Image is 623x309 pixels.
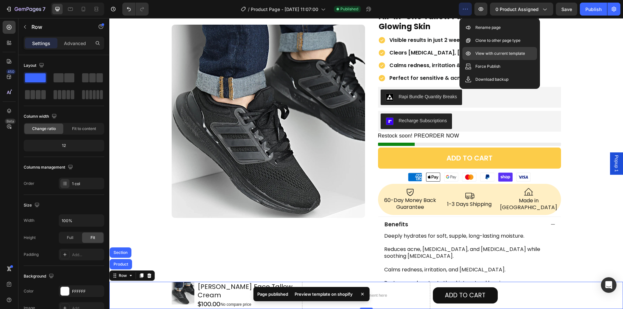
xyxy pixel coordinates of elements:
p: Reduces acne, [MEDICAL_DATA], and [MEDICAL_DATA] while soothing [MEDICAL_DATA]. [275,228,448,242]
span: / [248,6,250,13]
div: Add... [72,252,103,258]
p: View with current template [475,50,525,57]
p: Restock soon! PREORDER NOW [269,113,350,122]
div: Order [24,181,34,186]
h2: [PERSON_NAME] Face Tallow Cream [88,264,190,282]
div: 1 col [72,181,103,187]
button: 7 [3,3,48,16]
p: 1-3 Days Shipping [338,183,382,190]
div: Undo/Redo [122,3,149,16]
p: Deeply hydrates for soft, supple, long-lasting moisture. [275,215,448,221]
div: Publish [585,6,602,13]
p: Visible results in just 2 weeks [280,18,399,26]
p: Rename page [475,24,501,31]
p: Clears [MEDICAL_DATA], [MEDICAL_DATA] [280,31,399,39]
input: Auto [59,215,104,226]
p: No compare price [111,284,181,288]
div: Padding [24,252,39,257]
span: Popup 1 [504,137,510,154]
p: Benefits [275,203,299,210]
div: Rapi Bundle Quantity Breaks [289,75,348,82]
div: FFFFFF [72,289,103,294]
p: Download backup [475,76,508,83]
p: Perfect for sensitive & acne-prone skin [280,56,399,64]
div: ADD TO CART [336,272,376,283]
button: 0 product assigned [490,3,553,16]
div: Column width [24,112,58,121]
img: gempages_554878730804134722-5bd97fec-7e9f-490f-933b-6ac5ec858c85.png [296,153,424,166]
p: Calms redness, irritation, and [MEDICAL_DATA]. [275,248,448,255]
p: Row [31,23,87,31]
span: Save [561,6,572,12]
button: Save [556,3,577,16]
span: Published [340,6,358,12]
p: 60-Day Money Back Guarantee [270,179,332,193]
div: Columns management [24,163,74,172]
div: Height [24,235,36,241]
button: ADD TO CART [269,129,452,150]
img: CJjMu9e-54QDEAE=.png [276,75,284,83]
div: Product [3,244,20,248]
p: Force Publish [475,63,500,70]
div: Drop element here [243,275,278,280]
button: Publish [580,3,607,16]
div: Width [24,218,34,223]
span: Product Page - [DATE] 11:07:00 [251,6,318,13]
button: Rapi Bundle Quantity Breaks [271,71,353,87]
div: Section [3,232,19,236]
p: Restores and protects the skin’s natural barrier. [275,262,448,268]
div: 12 [25,141,103,150]
p: Settings [32,40,50,47]
button: Recharge Subscriptions [271,95,343,111]
span: Fit [91,235,95,241]
p: Clone to other page type [475,37,520,44]
div: Color [24,288,34,294]
span: Change ratio [32,126,56,132]
div: Open Intercom Messenger [601,277,617,293]
p: Advanced [64,40,86,47]
p: Calms redness, irritation & [MEDICAL_DATA] [280,43,399,51]
div: Recharge Subscriptions [289,99,338,106]
span: Full [67,235,73,241]
div: ADD TO CART [337,136,383,144]
p: 7 [43,5,45,13]
div: 450 [6,69,16,74]
button: ADD TO CART [324,269,388,285]
div: Size [24,201,41,210]
div: Row [8,255,19,260]
div: Layout [24,61,45,70]
div: Background [24,272,55,281]
p: Made in [GEOGRAPHIC_DATA] [388,179,450,193]
p: Page published [257,291,288,297]
div: Beta [5,119,16,124]
span: Fit to content [72,126,96,132]
div: Preview template on shopify [291,290,357,299]
iframe: To enrich screen reader interactions, please activate Accessibility in Grammarly extension settings [109,18,623,309]
span: 0 product assigned [495,6,539,13]
div: $100.00 [88,282,113,291]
